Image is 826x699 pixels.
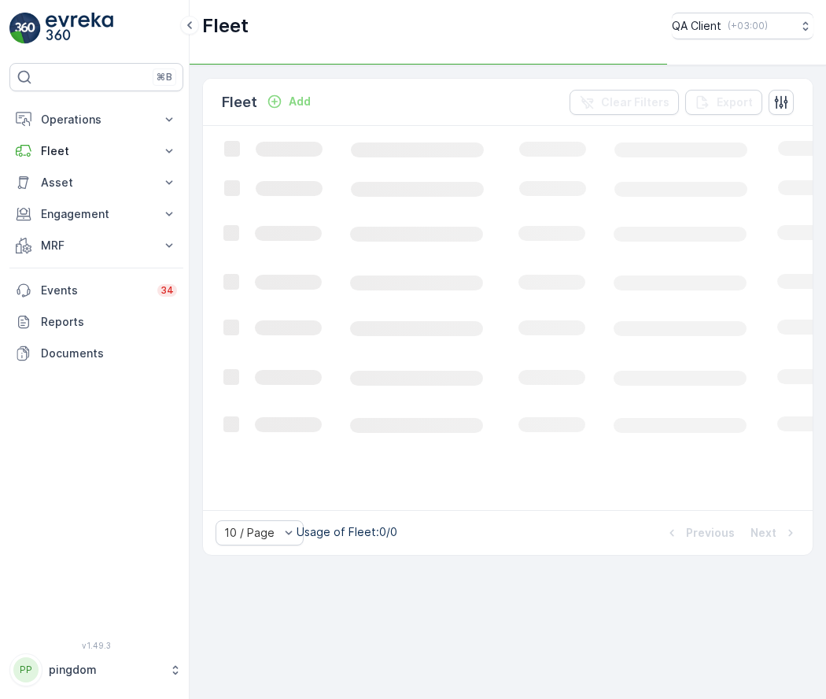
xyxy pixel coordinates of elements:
[9,167,183,198] button: Asset
[202,13,249,39] p: Fleet
[672,13,813,39] button: QA Client(+03:00)
[9,338,183,369] a: Documents
[750,525,776,541] p: Next
[672,18,721,34] p: QA Client
[9,13,41,44] img: logo
[49,662,161,678] p: pingdom
[46,13,113,44] img: logo_light-DOdMpM7g.png
[160,284,174,297] p: 34
[9,230,183,261] button: MRF
[41,346,177,361] p: Documents
[570,90,679,115] button: Clear Filters
[41,175,152,190] p: Asset
[41,143,152,159] p: Fleet
[260,92,317,111] button: Add
[717,94,753,110] p: Export
[41,112,152,128] p: Operations
[41,206,152,222] p: Engagement
[9,641,183,650] span: v 1.49.3
[222,91,257,113] p: Fleet
[289,94,311,109] p: Add
[157,71,172,83] p: ⌘B
[662,523,736,542] button: Previous
[41,283,148,298] p: Events
[297,524,397,540] p: Usage of Fleet : 0/0
[41,238,152,253] p: MRF
[601,94,669,110] p: Clear Filters
[728,20,768,32] p: ( +03:00 )
[749,523,800,542] button: Next
[9,306,183,338] a: Reports
[686,525,735,541] p: Previous
[9,198,183,230] button: Engagement
[9,275,183,306] a: Events34
[9,135,183,167] button: Fleet
[685,90,762,115] button: Export
[41,314,177,330] p: Reports
[9,653,183,686] button: PPpingdom
[9,104,183,135] button: Operations
[13,657,39,682] div: PP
